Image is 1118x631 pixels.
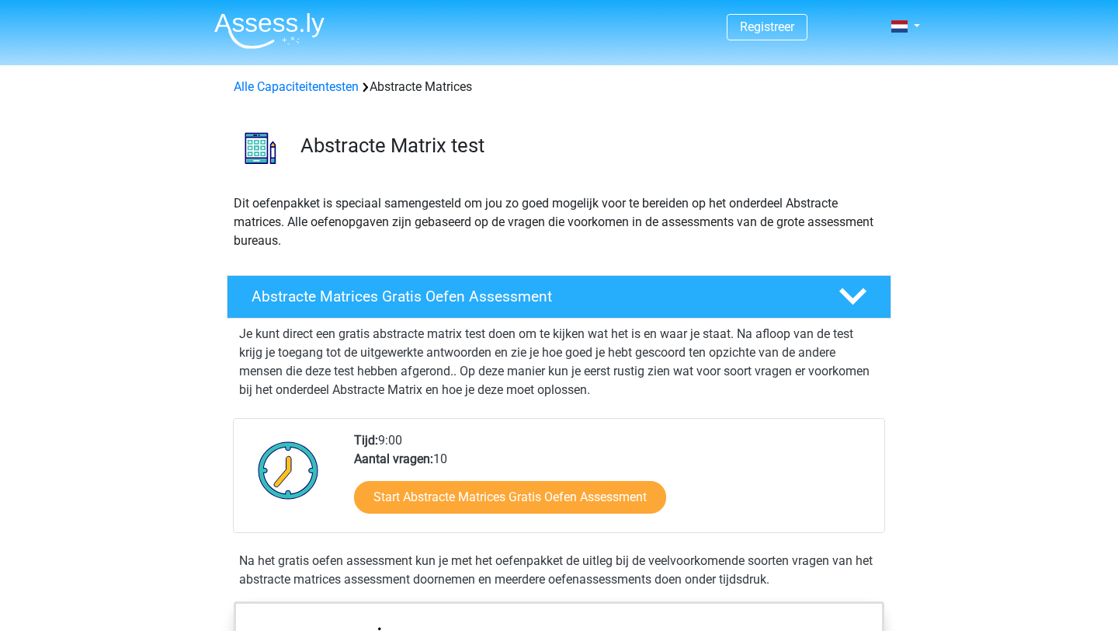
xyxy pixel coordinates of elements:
[354,433,378,448] b: Tijd:
[234,79,359,94] a: Alle Capaciteitentesten
[740,19,794,34] a: Registreer
[233,552,885,589] div: Na het gratis oefen assessment kun je met het oefenpakket de uitleg bij de veelvoorkomende soorte...
[354,451,433,466] b: Aantal vragen:
[252,288,814,305] h4: Abstracte Matrices Gratis Oefen Assessment
[239,325,879,399] p: Je kunt direct een gratis abstracte matrix test doen om te kijken wat het is en waar je staat. Na...
[234,194,884,250] p: Dit oefenpakket is speciaal samengesteld om jou zo goed mogelijk voor te bereiden op het onderdee...
[300,134,879,158] h3: Abstracte Matrix test
[220,275,898,319] a: Abstracte Matrices Gratis Oefen Assessment
[214,12,325,49] img: Assessly
[227,78,891,96] div: Abstracte Matrices
[354,481,666,514] a: Start Abstracte Matrices Gratis Oefen Assessment
[227,115,293,181] img: abstracte matrices
[342,431,884,532] div: 9:00 10
[249,431,328,509] img: Klok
